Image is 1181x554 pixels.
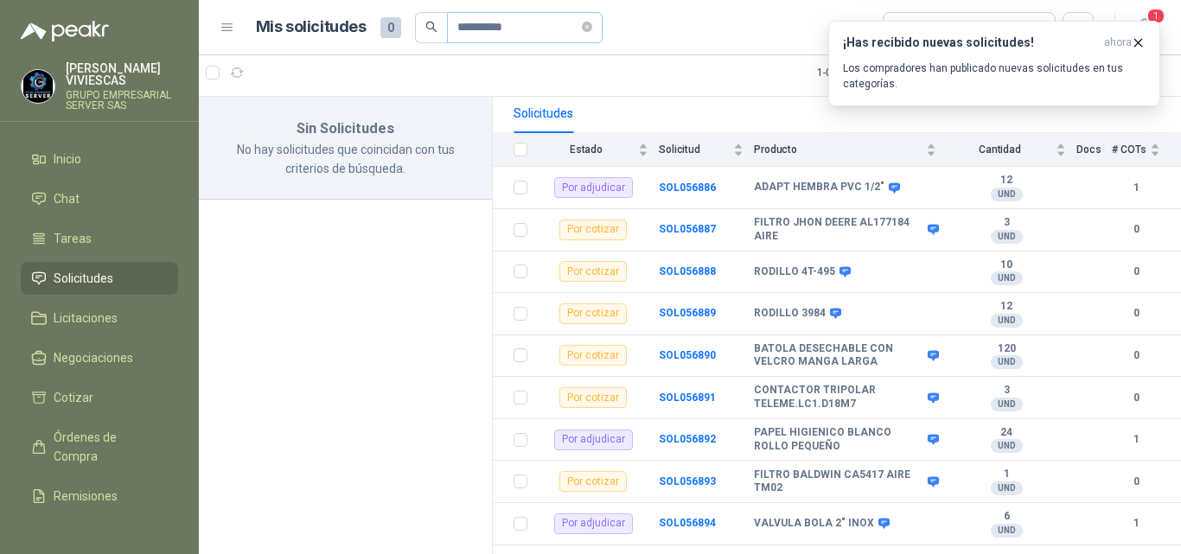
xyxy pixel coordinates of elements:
[659,475,716,487] a: SOL056893
[991,355,1023,369] div: UND
[894,18,930,37] div: Todas
[754,143,922,156] span: Producto
[21,421,178,473] a: Órdenes de Compra
[828,21,1160,106] button: ¡Has recibido nuevas solicitudes!ahora Los compradores han publicado nuevas solicitudes en tus ca...
[54,189,80,208] span: Chat
[380,17,401,38] span: 0
[754,468,923,495] b: FILTRO BALDWIN CA5417 AIRE TM02
[1112,347,1160,364] b: 0
[754,307,826,321] b: RODILLO 3984
[582,19,592,35] span: close-circle
[1112,515,1160,532] b: 1
[54,428,162,466] span: Órdenes de Compra
[754,342,923,369] b: BATOLA DESECHABLE CON VELCRO MANGA LARGA
[559,471,627,492] div: Por cotizar
[54,348,133,367] span: Negociaciones
[1112,264,1160,280] b: 0
[659,349,716,361] a: SOL056890
[1104,35,1132,50] span: ahora
[559,345,627,366] div: Por cotizar
[1112,143,1146,156] span: # COTs
[66,90,178,111] p: GRUPO EMPRESARIAL SERVER SAS
[659,223,716,235] b: SOL056887
[21,222,178,255] a: Tareas
[21,381,178,414] a: Cotizar
[22,70,54,103] img: Company Logo
[947,258,1066,272] b: 10
[1146,8,1165,24] span: 1
[754,384,923,411] b: CONTACTOR TRIPOLAR TELEME.LC1.D18M7
[754,181,884,194] b: ADAPT HEMBRA PVC 1/2"
[659,517,716,529] a: SOL056894
[843,60,1146,92] p: Los compradores han publicado nuevas solicitudes en tus categorías.
[1112,221,1160,238] b: 0
[991,230,1023,244] div: UND
[21,143,178,175] a: Inicio
[21,262,178,295] a: Solicitudes
[991,439,1023,453] div: UND
[1112,133,1181,167] th: # COTs
[554,177,633,198] div: Por adjudicar
[947,143,1052,156] span: Cantidad
[1076,133,1112,167] th: Docs
[554,513,633,534] div: Por adjudicar
[559,220,627,240] div: Por cotizar
[991,188,1023,201] div: UND
[1112,305,1160,322] b: 0
[947,174,1066,188] b: 12
[425,21,437,33] span: search
[54,487,118,506] span: Remisiones
[991,314,1023,328] div: UND
[947,133,1076,167] th: Cantidad
[947,216,1066,230] b: 3
[754,265,835,279] b: RODILLO 4T-495
[220,118,471,140] h3: Sin Solicitudes
[659,133,754,167] th: Solicitud
[659,392,716,404] a: SOL056891
[220,140,471,178] p: No hay solicitudes que coincidan con tus criterios de búsqueda.
[991,524,1023,538] div: UND
[659,265,716,277] a: SOL056888
[659,433,716,445] b: SOL056892
[559,387,627,408] div: Por cotizar
[754,216,923,243] b: FILTRO JHON DEERE AL177184 AIRE
[514,104,573,123] div: Solicitudes
[21,182,178,215] a: Chat
[21,480,178,513] a: Remisiones
[538,133,659,167] th: Estado
[54,229,92,248] span: Tareas
[1112,431,1160,448] b: 1
[843,35,1097,50] h3: ¡Has recibido nuevas solicitudes!
[817,59,905,86] div: 1 - 0 de 0
[1129,12,1160,43] button: 1
[1112,180,1160,196] b: 1
[21,341,178,374] a: Negociaciones
[947,300,1066,314] b: 12
[947,426,1066,440] b: 24
[54,269,113,288] span: Solicitudes
[659,307,716,319] a: SOL056889
[54,388,93,407] span: Cotizar
[21,302,178,334] a: Licitaciones
[659,181,716,194] a: SOL056886
[991,398,1023,411] div: UND
[256,15,367,40] h1: Mis solicitudes
[947,384,1066,398] b: 3
[54,150,81,169] span: Inicio
[1112,474,1160,490] b: 0
[559,303,627,324] div: Por cotizar
[947,342,1066,356] b: 120
[947,468,1066,481] b: 1
[582,22,592,32] span: close-circle
[947,510,1066,524] b: 6
[754,133,947,167] th: Producto
[21,21,109,41] img: Logo peakr
[991,481,1023,495] div: UND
